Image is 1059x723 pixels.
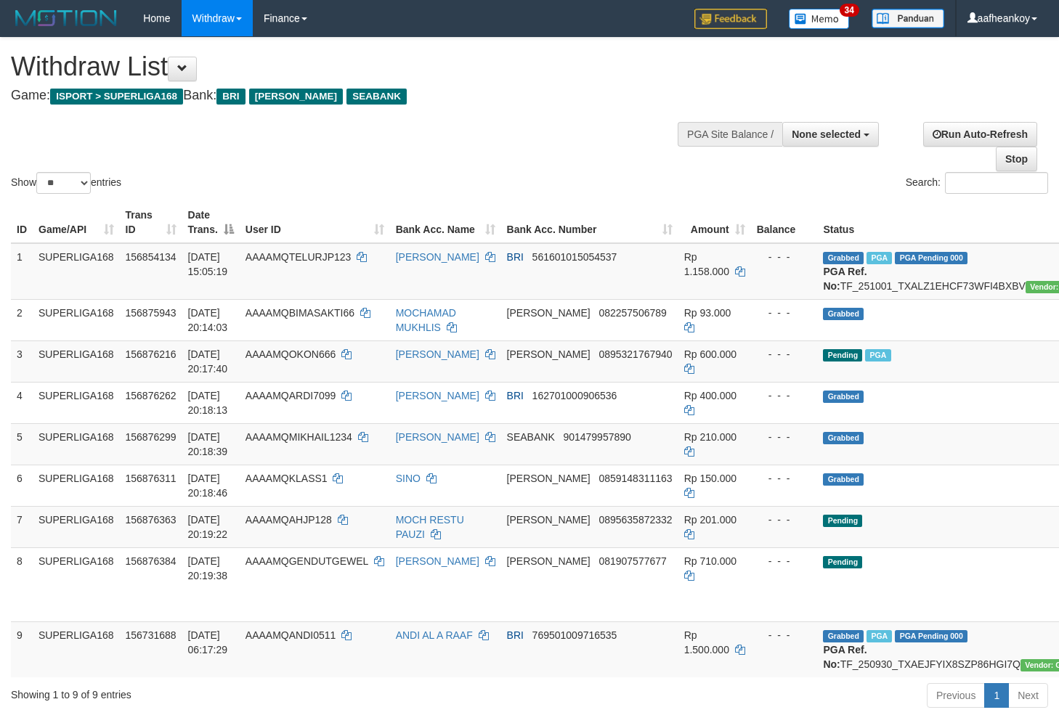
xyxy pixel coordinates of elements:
div: PGA Site Balance / [678,122,782,147]
span: AAAAMQARDI7099 [246,390,336,401]
span: [DATE] 20:18:39 [188,431,228,457]
div: - - - [757,430,812,444]
span: ISPORT > SUPERLIGA168 [50,89,183,105]
span: 156876262 [126,390,176,401]
span: Copy 162701000906536 to clipboard [532,390,617,401]
span: [PERSON_NAME] [507,307,591,319]
span: Copy 081907577677 to clipboard [599,555,666,567]
span: PGA Pending [895,252,967,264]
span: Grabbed [823,630,864,642]
span: Rp 1.158.000 [684,251,729,277]
span: Rp 1.500.000 [684,629,729,655]
a: [PERSON_NAME] [396,431,479,443]
th: ID [11,202,33,243]
button: None selected [782,122,879,147]
td: SUPERLIGA168 [33,423,120,465]
span: None selected [792,128,861,140]
td: SUPERLIGA168 [33,621,120,677]
a: MOCH RESTU PAUZI [396,514,464,540]
span: 34 [840,4,859,17]
span: SEABANK [346,89,407,105]
b: PGA Ref. No: [823,266,867,292]
div: Showing 1 to 9 of 9 entries [11,682,431,702]
span: Rp 201.000 [684,514,737,526]
th: Date Trans.: activate to sort column descending [182,202,240,243]
td: 7 [11,506,33,547]
span: Rp 93.000 [684,307,731,319]
span: Copy 0895321767940 to clipboard [599,348,672,360]
span: SEABANK [507,431,555,443]
span: Rp 150.000 [684,473,737,484]
span: 156876363 [126,514,176,526]
td: SUPERLIGA168 [33,465,120,506]
span: Copy 901479957890 to clipboard [563,431,630,443]
img: Feedback.jpg [694,9,767,29]
td: SUPERLIGA168 [33,243,120,300]
span: AAAAMQGENDUTGEWEL [246,555,368,567]
a: [PERSON_NAME] [396,251,479,263]
td: 9 [11,621,33,677]
div: - - - [757,388,812,403]
span: Grabbed [823,308,864,320]
h4: Game: Bank: [11,89,691,103]
div: - - - [757,628,812,642]
a: Stop [996,147,1037,171]
span: 156876216 [126,348,176,360]
span: Pending [823,349,862,361]
img: MOTION_logo.png [11,7,121,29]
span: Copy 0895635872332 to clipboard [599,514,672,526]
th: User ID: activate to sort column ascending [240,202,390,243]
div: - - - [757,512,812,527]
input: Search: [945,172,1048,194]
span: Rp 600.000 [684,348,737,360]
th: Balance [751,202,818,243]
span: [DATE] 20:19:22 [188,514,228,540]
td: SUPERLIGA168 [33,506,120,547]
a: Previous [927,683,985,708]
span: Marked by aafsengchandara [867,252,892,264]
span: PGA Pending [895,630,967,642]
a: MOCHAMAD MUKHLIS [396,307,456,333]
span: Pending [823,515,862,527]
span: Rp 710.000 [684,555,737,567]
th: Bank Acc. Name: activate to sort column ascending [390,202,501,243]
th: Trans ID: activate to sort column ascending [120,202,182,243]
span: AAAAMQBIMASAKTI66 [246,307,354,319]
select: Showentries [36,172,91,194]
span: BRI [216,89,245,105]
span: Rp 400.000 [684,390,737,401]
span: 156731688 [126,629,176,641]
td: SUPERLIGA168 [33,547,120,621]
span: 156876299 [126,431,176,443]
span: BRI [507,629,524,641]
b: PGA Ref. No: [823,644,867,670]
span: [PERSON_NAME] [249,89,343,105]
td: SUPERLIGA168 [33,382,120,423]
span: Grabbed [823,252,864,264]
span: AAAAMQKLASS1 [246,473,328,484]
img: panduan.png [872,9,944,28]
h1: Withdraw List [11,52,691,81]
span: Copy 0859148311163 to clipboard [599,473,672,484]
td: 1 [11,243,33,300]
span: [DATE] 20:14:03 [188,307,228,333]
td: SUPERLIGA168 [33,340,120,382]
td: 8 [11,547,33,621]
span: 156876384 [126,555,176,567]
span: [PERSON_NAME] [507,348,591,360]
span: 156854134 [126,251,176,263]
a: 1 [984,683,1009,708]
span: [DATE] 20:17:40 [188,348,228,375]
td: SUPERLIGA168 [33,299,120,340]
span: Copy 769501009716535 to clipboard [532,629,617,641]
span: AAAAMQANDI0511 [246,629,336,641]
span: Grabbed [823,432,864,444]
a: [PERSON_NAME] [396,348,479,360]
span: Copy 561601015054537 to clipboard [532,251,617,263]
a: SINO [396,473,421,484]
td: 2 [11,299,33,340]
span: [PERSON_NAME] [507,555,591,567]
span: Grabbed [823,391,864,403]
span: Copy 082257506789 to clipboard [599,307,666,319]
label: Show entries [11,172,121,194]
